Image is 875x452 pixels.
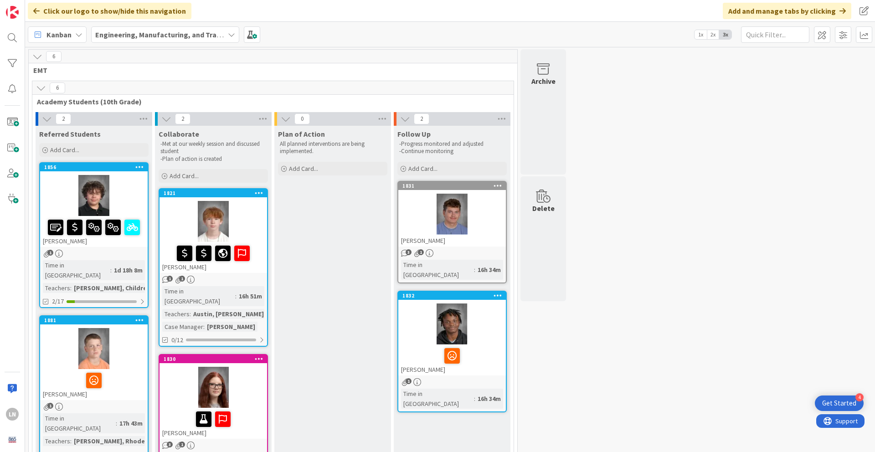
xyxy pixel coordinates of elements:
[56,113,71,124] span: 2
[110,265,112,275] span: :
[402,183,506,189] div: 1831
[398,182,506,247] div: 1831[PERSON_NAME]
[167,442,173,447] span: 3
[418,249,424,255] span: 1
[117,418,145,428] div: 17h 43m
[19,1,41,12] span: Support
[170,172,199,180] span: Add Card...
[160,189,267,273] div: 1821[PERSON_NAME]
[164,356,267,362] div: 1830
[164,190,267,196] div: 1821
[475,394,503,404] div: 16h 34m
[406,249,412,255] span: 3
[162,309,190,319] div: Teachers
[160,155,266,163] p: -Plan of action is created
[6,433,19,446] img: avatar
[159,188,268,347] a: 1821[PERSON_NAME]Time in [GEOGRAPHIC_DATA]:16h 51mTeachers:Austin, [PERSON_NAME] (2...Case Manage...
[397,291,507,412] a: 1832[PERSON_NAME]Time in [GEOGRAPHIC_DATA]:16h 34m
[190,309,191,319] span: :
[44,317,148,324] div: 1881
[723,3,851,19] div: Add and manage tabs by clicking
[116,418,117,428] span: :
[408,164,437,173] span: Add Card...
[398,344,506,375] div: [PERSON_NAME]
[175,113,190,124] span: 2
[399,140,505,148] p: -Progress monitored and adjusted
[6,6,19,19] img: Visit kanbanzone.com
[33,66,506,75] span: EMT
[70,436,72,446] span: :
[235,291,237,301] span: :
[40,163,148,247] div: 1856[PERSON_NAME]
[191,309,278,319] div: Austin, [PERSON_NAME] (2...
[399,148,505,155] p: -Continue monitoring
[205,322,257,332] div: [PERSON_NAME]
[160,355,267,439] div: 1830[PERSON_NAME]
[741,26,809,43] input: Quick Filter...
[43,260,110,280] div: Time in [GEOGRAPHIC_DATA]
[40,316,148,324] div: 1881
[72,283,164,293] div: [PERSON_NAME], Childress, ...
[50,146,79,154] span: Add Card...
[40,369,148,400] div: [PERSON_NAME]
[47,250,53,256] span: 1
[40,163,148,171] div: 1856
[695,30,707,39] span: 1x
[6,408,19,421] div: LN
[39,162,149,308] a: 1856[PERSON_NAME]Time in [GEOGRAPHIC_DATA]:1d 18h 8mTeachers:[PERSON_NAME], Childress, ...2/17
[160,140,266,155] p: -Met at our weekly session and discussed student
[532,203,555,214] div: Delete
[167,276,173,282] span: 1
[72,436,173,446] div: [PERSON_NAME], Rhodes, Qual...
[237,291,264,301] div: 16h 51m
[402,293,506,299] div: 1832
[397,181,507,283] a: 1831[PERSON_NAME]Time in [GEOGRAPHIC_DATA]:16h 34m
[397,129,431,139] span: Follow Up
[43,436,70,446] div: Teachers
[401,260,474,280] div: Time in [GEOGRAPHIC_DATA]
[398,292,506,375] div: 1832[PERSON_NAME]
[179,276,185,282] span: 1
[179,442,185,447] span: 1
[37,97,502,106] span: Academy Students (10th Grade)
[475,265,503,275] div: 16h 34m
[855,393,864,401] div: 4
[280,140,386,155] p: All planned interventions are being implemented.
[707,30,719,39] span: 2x
[43,413,116,433] div: Time in [GEOGRAPHIC_DATA]
[294,113,310,124] span: 0
[112,265,145,275] div: 1d 18h 8m
[70,283,72,293] span: :
[160,189,267,197] div: 1821
[50,82,65,93] span: 6
[289,164,318,173] span: Add Card...
[40,316,148,400] div: 1881[PERSON_NAME]
[474,265,475,275] span: :
[44,164,148,170] div: 1856
[474,394,475,404] span: :
[414,113,429,124] span: 2
[160,242,267,273] div: [PERSON_NAME]
[822,399,856,408] div: Get Started
[398,292,506,300] div: 1832
[531,76,556,87] div: Archive
[160,408,267,439] div: [PERSON_NAME]
[398,182,506,190] div: 1831
[203,322,205,332] span: :
[46,29,72,40] span: Kanban
[46,51,62,62] span: 6
[160,355,267,363] div: 1830
[815,395,864,411] div: Open Get Started checklist, remaining modules: 4
[406,378,412,384] span: 1
[28,3,191,19] div: Click our logo to show/hide this navigation
[52,297,64,306] span: 2/17
[40,216,148,247] div: [PERSON_NAME]
[398,235,506,247] div: [PERSON_NAME]
[719,30,731,39] span: 3x
[162,286,235,306] div: Time in [GEOGRAPHIC_DATA]
[43,283,70,293] div: Teachers
[95,30,257,39] b: Engineering, Manufacturing, and Transportation
[278,129,325,139] span: Plan of Action
[159,129,199,139] span: Collaborate
[401,389,474,409] div: Time in [GEOGRAPHIC_DATA]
